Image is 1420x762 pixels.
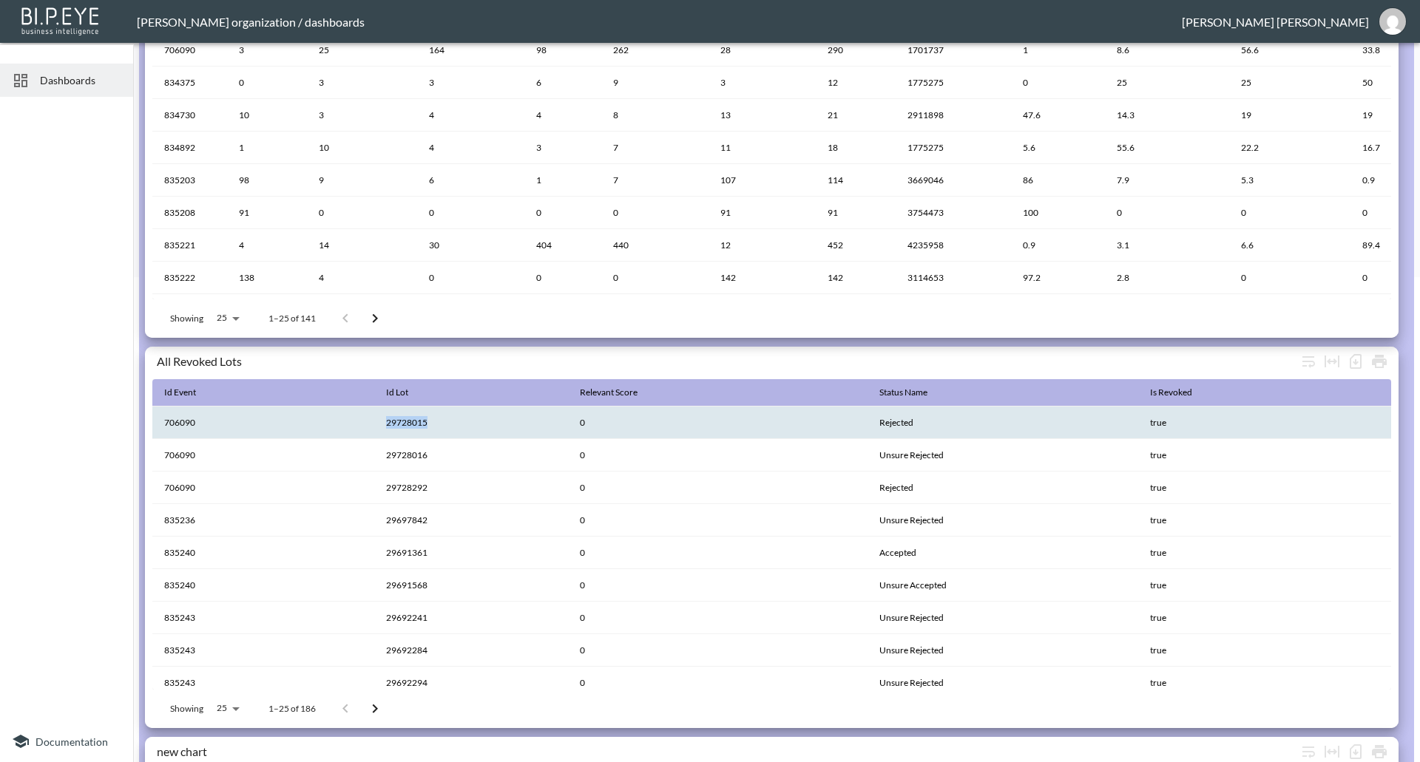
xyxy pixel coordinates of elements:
th: 835240 [152,537,374,569]
button: Go to next page [360,304,390,333]
th: 12 [816,67,896,99]
th: 29697842 [374,504,568,537]
th: 197 [524,294,601,327]
div: [PERSON_NAME] [PERSON_NAME] [1182,15,1369,29]
th: 0.9 [1011,229,1105,262]
p: Showing [170,312,203,324]
th: 3341023 [896,294,1011,327]
th: 0 [524,197,601,229]
th: 9 [601,67,709,99]
th: 0 [601,197,709,229]
th: 10 [307,132,417,164]
div: All Revoked Lots [157,354,1296,368]
th: 0 [227,67,307,99]
th: 0 [568,602,868,634]
th: true [1138,537,1391,569]
th: 98 [524,34,601,67]
th: 29728016 [374,439,568,472]
th: 29691568 [374,569,568,602]
div: new chart [157,744,1296,758]
th: 0 [307,197,417,229]
th: 142 [709,262,816,294]
th: Accepted [868,537,1138,569]
th: 25 [1229,67,1350,99]
th: 706090 [152,472,374,504]
th: 29692294 [374,667,568,699]
div: Toggle table layout between fixed and auto (default: auto) [1320,350,1344,373]
th: 1775275 [896,67,1011,99]
th: 2.8 [1105,262,1229,294]
th: true [1138,667,1391,699]
th: 835221 [152,229,227,262]
th: 98 [227,164,307,197]
th: 10 [227,99,307,132]
p: 1–25 of 186 [268,702,316,715]
th: 834730 [152,99,227,132]
th: 25 [307,34,417,67]
div: 25 [209,308,245,327]
th: 6 [524,67,601,99]
th: 100 [1011,197,1105,229]
span: Id Event [164,384,215,401]
th: 834375 [152,67,227,99]
th: 18 [816,132,896,164]
th: 7.9 [1105,164,1229,197]
th: 4 [417,132,524,164]
th: 22.2 [1229,132,1350,164]
div: Status Name [879,384,927,401]
th: 55.6 [1105,132,1229,164]
img: d3b79b7ae7d6876b06158c93d1632626 [1379,8,1406,35]
th: 250 [816,294,896,327]
img: bipeye-logo [18,4,104,37]
th: 0 [568,472,868,504]
th: 3114653 [896,262,1011,294]
th: 29692284 [374,634,568,667]
th: 0 [1105,197,1229,229]
div: Id Lot [386,384,408,401]
th: Rejected [868,406,1138,439]
th: 6 [417,164,524,197]
th: 29691361 [374,537,568,569]
th: 0 [568,667,868,699]
th: Unsure Rejected [868,667,1138,699]
th: 9 [307,164,417,197]
p: 1–25 of 141 [268,312,316,324]
th: 91 [227,197,307,229]
th: 28 [709,34,816,67]
div: Id Event [164,384,196,401]
span: Dashboards [40,72,121,88]
th: true [1138,472,1391,504]
th: 452 [816,229,896,262]
th: 3 [227,34,307,67]
th: 5.3 [1229,164,1350,197]
th: 8 [601,99,709,132]
th: 0 [524,262,601,294]
th: true [1138,406,1391,439]
th: 440 [601,229,709,262]
th: Rejected [868,472,1138,504]
th: 164 [417,34,524,67]
th: 8.6 [1105,34,1229,67]
th: 4 [227,229,307,262]
th: 0 [568,569,868,602]
th: 3 [524,132,601,164]
div: Print [1367,350,1391,373]
th: Unsure Rejected [868,439,1138,472]
th: 4.8 [1105,294,1229,327]
th: 835240 [152,569,374,602]
th: true [1138,504,1391,537]
th: 706090 [152,34,227,67]
th: 107 [709,164,816,197]
th: 0 [417,197,524,229]
th: 3754473 [896,197,1011,229]
th: 1775275 [896,132,1011,164]
div: [PERSON_NAME] organization / dashboards [137,15,1182,29]
th: 25 [1105,67,1229,99]
th: Unsure Rejected [868,634,1138,667]
th: 2911898 [896,99,1011,132]
th: true [1138,439,1391,472]
th: 86 [1011,164,1105,197]
th: 1 [227,132,307,164]
th: 706090 [152,439,374,472]
th: 835243 [152,667,374,699]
